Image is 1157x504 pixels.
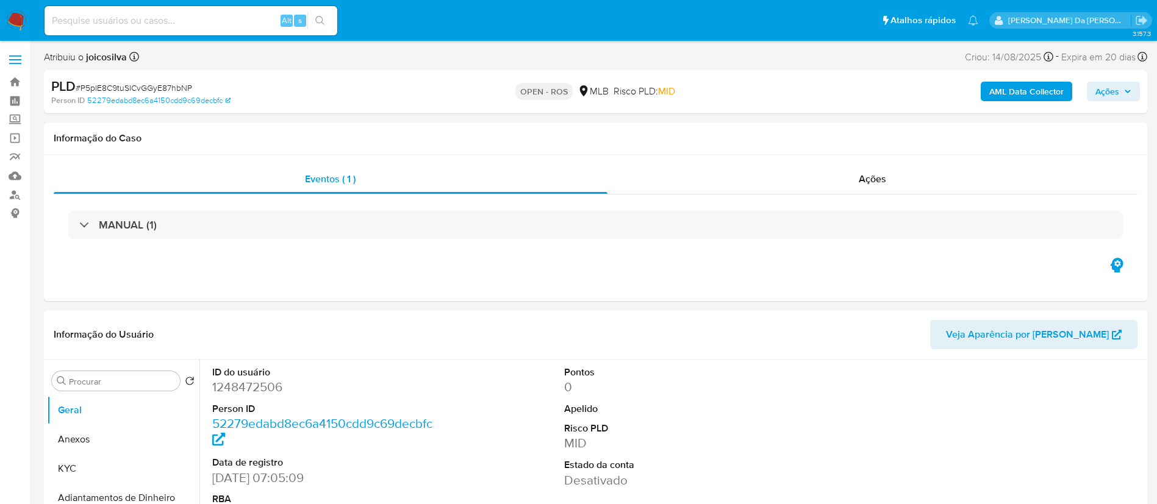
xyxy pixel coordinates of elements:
div: MLB [578,85,609,98]
dt: Apelido [564,402,787,416]
dd: MID [564,435,787,452]
b: PLD [51,76,76,96]
span: Expira em 20 dias [1061,51,1136,64]
dd: [DATE] 07:05:09 [212,469,435,486]
h3: MANUAL (1) [99,218,157,232]
input: Procurar [69,376,175,387]
a: Sair [1135,14,1148,27]
span: Veja Aparência por [PERSON_NAME] [946,320,1109,349]
dt: Data de registro [212,456,435,469]
dt: Estado da conta [564,458,787,472]
button: KYC [47,454,199,483]
dt: Risco PLD [564,422,787,435]
h1: Informação do Usuário [54,328,154,341]
span: - [1056,49,1059,65]
a: Notificações [968,15,978,26]
b: joicosilva [84,50,127,64]
input: Pesquise usuários ou casos... [45,13,337,29]
dt: ID do usuário [212,366,435,379]
span: Atribuiu o [44,51,127,64]
b: AML Data Collector [989,82,1064,101]
span: MID [658,84,675,98]
span: # P5plE8C9tuSICvGGyE87hbNP [76,82,192,94]
span: Eventos ( 1 ) [305,172,356,186]
dt: Person ID [212,402,435,416]
span: Atalhos rápidos [890,14,956,27]
b: Person ID [51,95,85,106]
button: AML Data Collector [981,82,1072,101]
button: Veja Aparência por [PERSON_NAME] [930,320,1137,349]
p: joice.osilva@mercadopago.com.br [1008,15,1131,26]
button: Anexos [47,425,199,454]
span: Risco PLD: [614,85,675,98]
button: Ações [1087,82,1140,101]
p: OPEN - ROS [515,83,573,100]
button: Retornar ao pedido padrão [185,376,195,389]
dd: 1248472506 [212,378,435,396]
button: Geral [47,396,199,425]
span: Alt [282,15,292,26]
div: MANUAL (1) [68,211,1123,239]
span: s [298,15,302,26]
dd: Desativado [564,472,787,489]
span: Ações [1095,82,1119,101]
h1: Informação do Caso [54,132,1137,144]
button: Procurar [57,376,66,386]
span: Ações [859,172,886,186]
a: 52279edabd8ec6a4150cdd9c69decbfc [212,414,432,449]
dt: Pontos [564,366,787,379]
dd: 0 [564,378,787,396]
div: Criou: 14/08/2025 [965,49,1053,65]
button: search-icon [307,12,332,29]
a: 52279edabd8ec6a4150cdd9c69decbfc [87,95,231,106]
